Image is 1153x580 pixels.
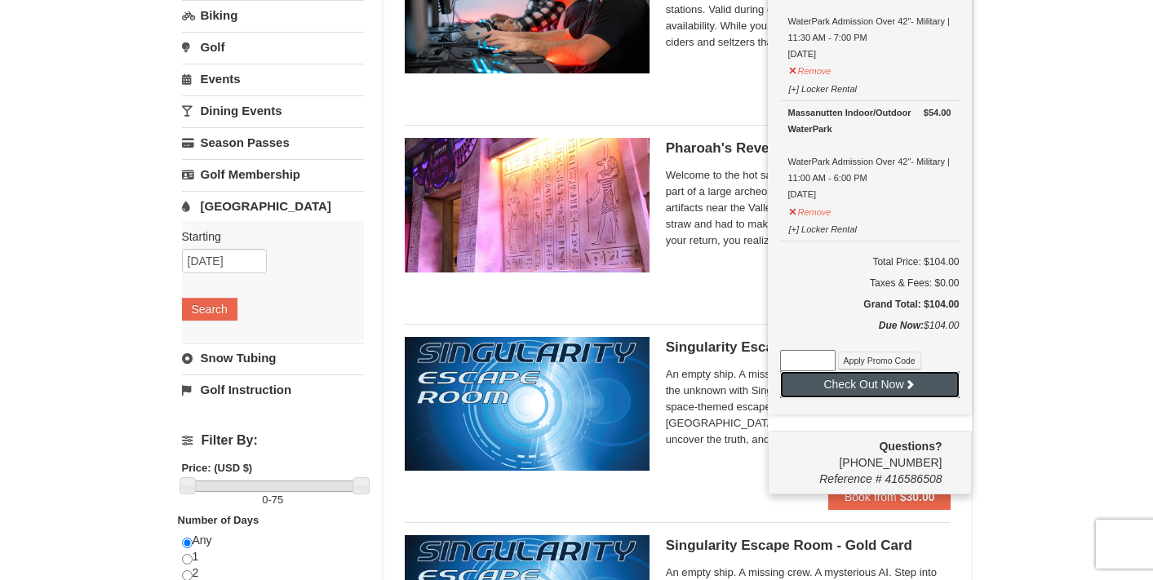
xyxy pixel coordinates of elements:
[780,296,960,312] h5: Grand Total: $104.00
[780,317,960,350] div: $104.00
[780,438,942,469] span: [PHONE_NUMBER]
[788,77,858,97] button: [+] Locker Rental
[924,104,951,121] strong: $54.00
[182,95,364,126] a: Dining Events
[182,127,364,157] a: Season Passes
[405,337,650,471] img: 6619913-520-2f5f5301.jpg
[405,138,650,272] img: 6619913-410-20a124c9.jpg
[666,366,951,448] span: An empty ship. A missing crew. A mysterious AI. Step into the unknown with Singularity, Massanutt...
[182,228,352,245] label: Starting
[788,104,951,137] div: Massanutten Indoor/Outdoor WaterPark
[666,538,951,554] h5: Singularity Escape Room - Gold Card
[788,200,832,220] button: Remove
[819,472,881,485] span: Reference #
[182,343,364,373] a: Snow Tubing
[885,472,942,485] span: 416586508
[262,494,268,506] span: 0
[178,514,259,526] strong: Number of Days
[780,371,960,397] button: Check Out Now
[900,490,935,503] strong: $30.00
[788,59,832,79] button: Remove
[666,140,951,157] h5: Pharoah's Revenge Escape Room- Military
[845,490,897,503] span: Book from
[182,492,364,508] label: -
[828,484,951,510] button: Book from $30.00
[780,275,960,291] div: Taxes & Fees: $0.00
[788,217,858,237] button: [+] Locker Rental
[780,254,960,270] h6: Total Price: $104.00
[272,494,283,506] span: 75
[182,159,364,189] a: Golf Membership
[666,167,951,249] span: Welcome to the hot sands of the Egyptian desert. You're part of a large archeological dig team th...
[182,433,364,448] h4: Filter By:
[879,320,924,331] strong: Due Now:
[182,191,364,221] a: [GEOGRAPHIC_DATA]
[182,374,364,405] a: Golf Instruction
[182,462,253,474] strong: Price: (USD $)
[666,339,951,356] h5: Singularity Escape Room - Military
[182,32,364,62] a: Golf
[879,440,942,453] strong: Questions?
[182,64,364,94] a: Events
[182,298,237,321] button: Search
[838,352,921,370] button: Apply Promo Code
[788,104,951,202] div: WaterPark Admission Over 42"- Military | 11:00 AM - 6:00 PM [DATE]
